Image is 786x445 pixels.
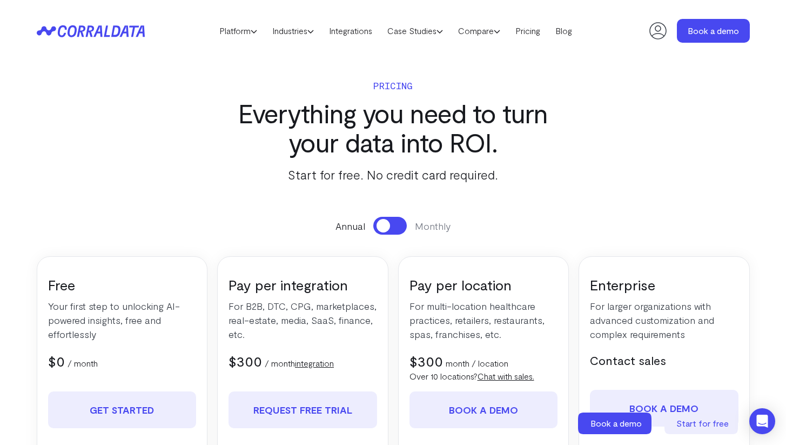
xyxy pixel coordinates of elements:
h3: Free [48,276,197,294]
div: Open Intercom Messenger [749,408,775,434]
p: For multi-location healthcare practices, retailers, restaurants, spas, franchises, etc. [409,299,558,341]
a: Blog [548,23,580,39]
span: $300 [229,353,262,369]
p: month / location [446,357,508,370]
p: / month [68,357,98,370]
p: For B2B, DTC, CPG, marketplaces, real-estate, media, SaaS, finance, etc. [229,299,377,341]
span: Start for free [676,418,729,428]
a: Pricing [508,23,548,39]
p: For larger organizations with advanced customization and complex requirements [590,299,738,341]
a: Get Started [48,391,197,428]
p: Over 10 locations? [409,370,558,383]
a: REQUEST FREE TRIAL [229,391,377,428]
a: Book a demo [578,413,654,434]
a: integration [295,358,334,368]
a: Case Studies [380,23,451,39]
p: Pricing [218,78,569,93]
span: Monthly [415,219,451,233]
p: Start for free. No credit card required. [218,165,569,184]
a: Book a demo [677,19,750,43]
h5: Contact sales [590,352,738,368]
a: Book a demo [590,390,738,427]
h3: Pay per location [409,276,558,294]
span: Annual [335,219,365,233]
p: Your first step to unlocking AI-powered insights, free and effortlessly [48,299,197,341]
span: $0 [48,353,65,369]
a: Compare [451,23,508,39]
a: Chat with sales. [478,371,534,381]
h3: Everything you need to turn your data into ROI. [218,98,569,157]
h3: Pay per integration [229,276,377,294]
span: $300 [409,353,443,369]
a: Start for free [664,413,740,434]
h3: Enterprise [590,276,738,294]
a: Platform [212,23,265,39]
a: Industries [265,23,321,39]
a: Integrations [321,23,380,39]
p: / month [265,357,334,370]
span: Book a demo [590,418,642,428]
a: Book a demo [409,391,558,428]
